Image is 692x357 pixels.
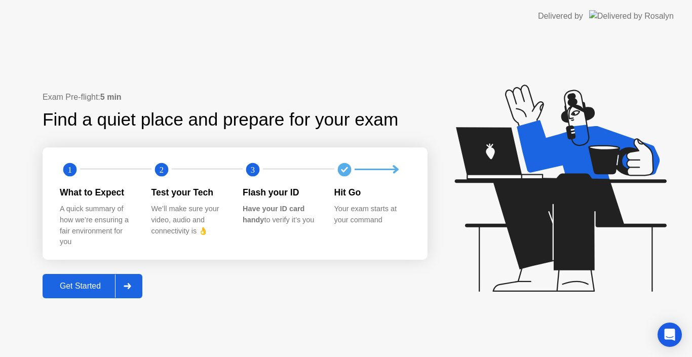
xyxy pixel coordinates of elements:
div: Test your Tech [151,186,227,199]
text: 1 [68,165,72,175]
div: Hit Go [334,186,410,199]
div: Open Intercom Messenger [658,323,682,347]
b: Have your ID card handy [243,205,304,224]
text: 2 [159,165,163,175]
div: What to Expect [60,186,135,199]
div: Exam Pre-flight: [43,91,428,103]
div: Your exam starts at your command [334,204,410,225]
div: Get Started [46,282,115,291]
text: 3 [251,165,255,175]
div: to verify it’s you [243,204,318,225]
button: Get Started [43,274,142,298]
div: Flash your ID [243,186,318,199]
img: Delivered by Rosalyn [589,10,674,22]
div: We’ll make sure your video, audio and connectivity is 👌 [151,204,227,236]
b: 5 min [100,93,122,101]
div: A quick summary of how we’re ensuring a fair environment for you [60,204,135,247]
div: Find a quiet place and prepare for your exam [43,106,400,133]
div: Delivered by [538,10,583,22]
